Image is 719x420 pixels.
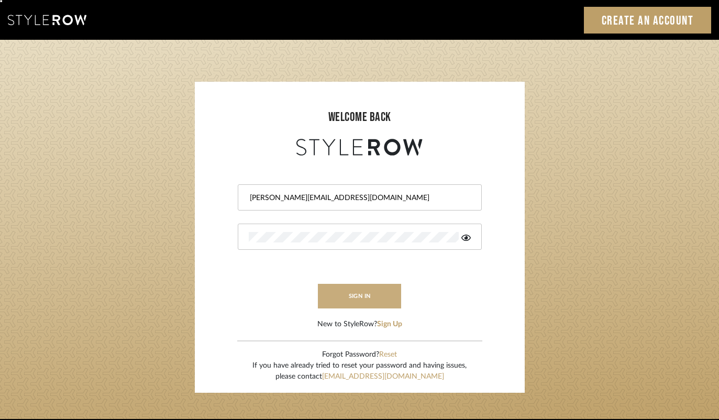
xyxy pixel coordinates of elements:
input: Email Address [249,193,468,203]
div: Forgot Password? [252,349,467,360]
button: sign in [318,284,402,308]
a: Create an Account [584,7,712,34]
div: New to StyleRow? [317,319,402,330]
div: welcome back [205,108,514,127]
div: If you have already tried to reset your password and having issues, please contact [252,360,467,382]
a: [EMAIL_ADDRESS][DOMAIN_NAME] [322,373,444,380]
button: Sign Up [377,319,402,330]
button: Reset [379,349,397,360]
